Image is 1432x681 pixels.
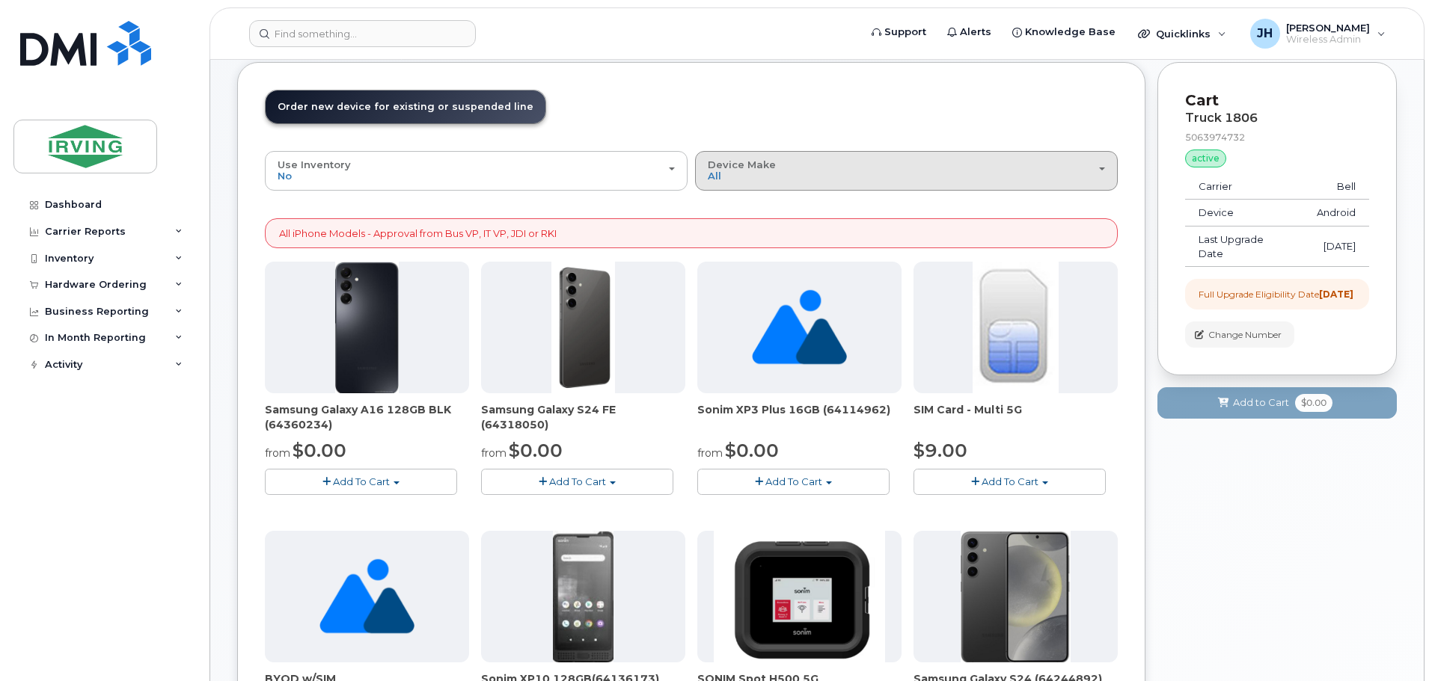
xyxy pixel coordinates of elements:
button: Add To Cart [481,469,673,495]
span: Wireless Admin [1286,34,1370,46]
span: $0.00 [509,440,563,461]
td: Last Upgrade Date [1185,227,1303,267]
a: Support [861,17,937,47]
img: SONIM.png [714,531,885,662]
button: Add To Cart [265,469,457,495]
div: 5063974732 [1185,131,1369,144]
a: Alerts [937,17,1002,47]
span: Knowledge Base [1025,25,1116,40]
span: Support [884,25,926,40]
span: $9.00 [914,440,967,461]
p: Cart [1185,90,1369,111]
span: Alerts [960,25,991,40]
div: Truck 1806 [1185,111,1369,125]
img: A16_-_JDI.png [335,262,399,393]
span: Use Inventory [278,158,351,170]
span: Add to Cart [1233,395,1289,410]
div: Quicklinks [1127,19,1237,49]
small: from [265,446,290,460]
div: Sonim XP3 Plus 16GB (64114962) [697,402,902,432]
img: no_image_found-2caef05468ed5679b831cfe6fc140e25e0c280774317ffc20a367ab7fd17291e.png [752,262,847,393]
td: Carrier [1185,173,1303,200]
img: no_image_found-2caef05468ed5679b831cfe6fc140e25e0c280774317ffc20a367ab7fd17291e.png [319,531,414,662]
img: 00D627D4-43E9-49B7-A367-2C99342E128C.jpg [973,262,1058,393]
div: SIM Card - Multi 5G [914,402,1118,432]
strong: [DATE] [1319,289,1353,300]
button: Add To Cart [697,469,890,495]
div: Full Upgrade Eligibility Date [1199,288,1353,301]
span: Add To Cart [333,475,390,487]
span: $0.00 [293,440,346,461]
button: Use Inventory No [265,151,688,190]
p: All iPhone Models - Approval from Bus VP, IT VP, JDI or RKI [279,227,557,241]
div: active [1185,150,1226,167]
td: Device [1185,200,1303,227]
span: No [278,170,292,182]
input: Find something... [249,20,476,47]
span: Add To Cart [982,475,1038,487]
span: JH [1257,25,1273,43]
button: Change Number [1185,321,1294,348]
td: [DATE] [1303,227,1369,267]
td: Bell [1303,173,1369,200]
button: Add to Cart $0.00 [1157,387,1397,418]
button: Add To Cart [914,469,1106,495]
div: Samsung Galaxy S24 FE (64318050) [481,402,685,432]
img: XP10.jpg [553,531,614,662]
small: from [481,446,507,460]
span: All [708,170,721,182]
img: s24_fe.png [551,262,615,393]
button: Device Make All [695,151,1118,190]
small: from [697,446,723,460]
a: Knowledge Base [1002,17,1126,47]
span: [PERSON_NAME] [1286,22,1370,34]
span: Add To Cart [549,475,606,487]
span: Device Make [708,158,776,170]
td: Android [1303,200,1369,227]
span: $0.00 [725,440,779,461]
span: Order new device for existing or suspended line [278,101,533,112]
span: Quicklinks [1156,28,1211,40]
img: s24.jpg [961,531,1071,662]
div: Julie Hebert [1240,19,1396,49]
span: Add To Cart [765,475,822,487]
div: Samsung Galaxy A16 128GB BLK (64360234) [265,402,469,432]
span: $0.00 [1295,394,1332,412]
span: Change Number [1208,328,1282,342]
